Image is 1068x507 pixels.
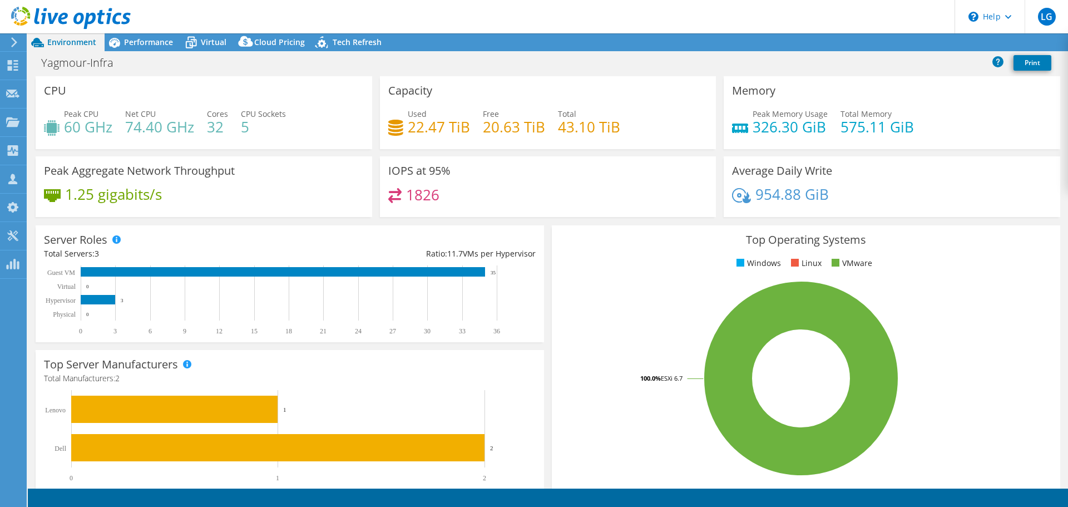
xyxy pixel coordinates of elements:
[840,121,914,133] h4: 575.11 GiB
[64,109,98,119] span: Peak CPU
[115,373,120,383] span: 2
[241,121,286,133] h4: 5
[1013,55,1051,71] a: Print
[113,327,117,335] text: 3
[44,372,536,385] h4: Total Manufacturers:
[125,121,194,133] h4: 74.40 GHz
[47,269,75,277] text: Guest VM
[285,327,292,335] text: 18
[44,358,178,371] h3: Top Server Manufacturers
[491,270,496,275] text: 35
[388,85,432,97] h3: Capacity
[483,474,486,482] text: 2
[283,406,286,413] text: 1
[241,109,286,119] span: CPU Sockets
[125,109,156,119] span: Net CPU
[483,121,545,133] h4: 20.63 TiB
[70,474,73,482] text: 0
[64,121,112,133] h4: 60 GHz
[320,327,327,335] text: 21
[121,298,123,303] text: 3
[254,37,305,47] span: Cloud Pricing
[290,248,536,260] div: Ratio: VMs per Hypervisor
[95,248,99,259] span: 3
[732,165,832,177] h3: Average Daily Write
[755,188,829,200] h4: 954.88 GiB
[558,109,576,119] span: Total
[201,37,226,47] span: Virtual
[734,257,781,269] li: Windows
[459,327,466,335] text: 33
[355,327,362,335] text: 24
[558,121,620,133] h4: 43.10 TiB
[86,284,89,289] text: 0
[46,297,76,304] text: Hypervisor
[124,37,173,47] span: Performance
[1038,8,1056,26] span: LG
[406,189,439,201] h4: 1826
[45,406,66,414] text: Lenovo
[251,327,258,335] text: 15
[44,234,107,246] h3: Server Roles
[389,327,396,335] text: 27
[753,121,828,133] h4: 326.30 GiB
[65,188,162,200] h4: 1.25 gigabits/s
[408,109,427,119] span: Used
[47,37,96,47] span: Environment
[86,312,89,317] text: 0
[183,327,186,335] text: 9
[424,327,431,335] text: 30
[53,311,76,318] text: Physical
[753,109,828,119] span: Peak Memory Usage
[829,257,872,269] li: VMware
[640,374,661,382] tspan: 100.0%
[732,85,775,97] h3: Memory
[44,248,290,260] div: Total Servers:
[447,248,463,259] span: 11.7
[388,165,451,177] h3: IOPS at 95%
[216,327,222,335] text: 12
[840,109,892,119] span: Total Memory
[44,85,66,97] h3: CPU
[149,327,152,335] text: 6
[36,57,131,69] h1: Yagmour-Infra
[333,37,382,47] span: Tech Refresh
[490,445,493,451] text: 2
[79,327,82,335] text: 0
[207,121,228,133] h4: 32
[968,12,978,22] svg: \n
[493,327,500,335] text: 36
[661,374,683,382] tspan: ESXi 6.7
[207,109,228,119] span: Cores
[276,474,279,482] text: 1
[55,445,66,452] text: Dell
[788,257,822,269] li: Linux
[57,283,76,291] text: Virtual
[560,234,1052,246] h3: Top Operating Systems
[408,121,470,133] h4: 22.47 TiB
[483,109,499,119] span: Free
[44,165,235,177] h3: Peak Aggregate Network Throughput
